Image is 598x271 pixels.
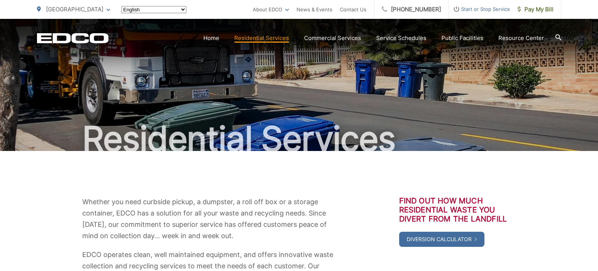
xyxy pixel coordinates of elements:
[304,34,361,43] a: Commercial Services
[121,6,186,13] select: Select a language
[518,5,553,14] span: Pay My Bill
[498,34,544,43] a: Resource Center
[37,120,561,158] h1: Residential Services
[46,6,103,13] span: [GEOGRAPHIC_DATA]
[376,34,426,43] a: Service Schedules
[253,5,289,14] a: About EDCO
[340,5,366,14] a: Contact Us
[37,33,109,43] a: EDCD logo. Return to the homepage.
[203,34,219,43] a: Home
[297,5,332,14] a: News & Events
[399,196,516,223] h3: Find out how much residential waste you divert from the landfill
[82,196,335,242] p: Whether you need curbside pickup, a dumpster, a roll off box or a storage container, EDCO has a s...
[399,232,484,247] a: Diversion Calculator
[234,34,289,43] a: Residential Services
[441,34,483,43] a: Public Facilities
